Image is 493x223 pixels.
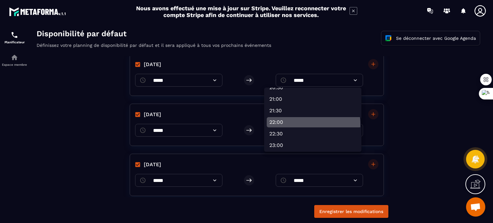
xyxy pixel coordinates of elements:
[466,197,485,217] a: Ouvrir le chat
[237,78,331,88] li: 21:30
[11,31,18,39] img: scheduler
[11,54,18,61] img: automations
[237,66,331,76] li: 21:00
[2,40,27,44] p: Planificateur
[237,112,331,123] li: 23:00
[2,49,27,71] a: automationsautomationsEspace membre
[237,101,331,111] li: 22:30
[136,5,346,18] h2: Nous avons effectué une mise à jour sur Stripe. Veuillez reconnecter votre compte Stripe afin de ...
[2,26,27,49] a: schedulerschedulerPlanificateur
[9,6,67,17] img: logo
[2,63,27,66] p: Espace membre
[237,89,331,99] li: 22:00
[237,55,331,65] li: 20:30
